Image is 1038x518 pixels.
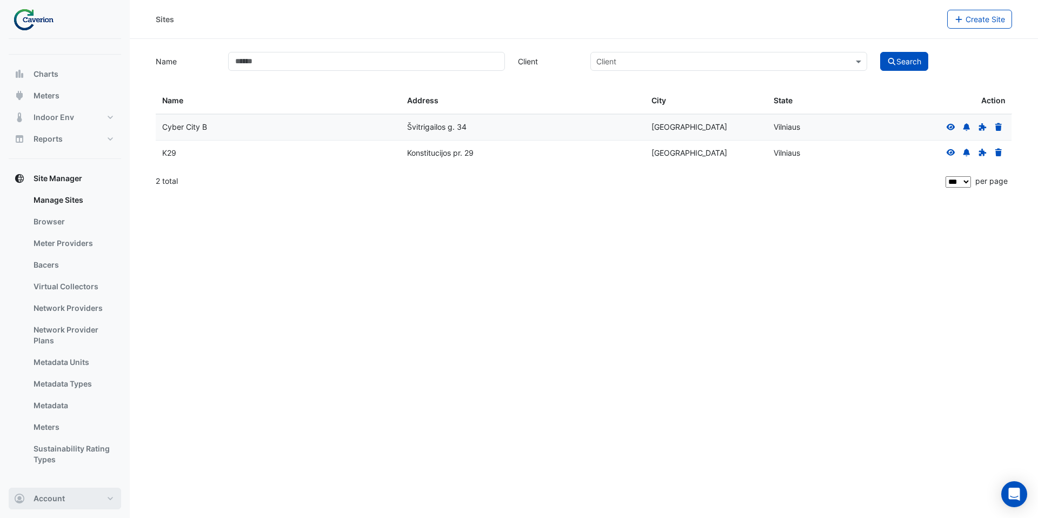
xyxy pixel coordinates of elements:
[975,176,1008,185] span: per page
[25,297,121,319] a: Network Providers
[407,96,438,105] span: Address
[774,96,793,105] span: State
[9,488,121,509] button: Account
[880,52,929,71] button: Search
[9,168,121,189] button: Site Manager
[13,9,62,30] img: Company Logo
[651,121,761,134] div: [GEOGRAPHIC_DATA]
[14,112,25,123] app-icon: Indoor Env
[774,147,883,160] div: Vilniaus
[34,90,59,101] span: Meters
[14,69,25,79] app-icon: Charts
[34,69,58,79] span: Charts
[34,134,63,144] span: Reports
[25,254,121,276] a: Bacers
[25,373,121,395] a: Metadata Types
[25,319,121,351] a: Network Provider Plans
[9,189,121,475] div: Site Manager
[149,52,222,71] label: Name
[407,121,639,134] div: Švitrigailos g. 34
[947,10,1013,29] button: Create Site
[994,148,1003,157] a: Delete Site
[25,189,121,211] a: Manage Sites
[966,15,1005,24] span: Create Site
[156,14,174,25] div: Sites
[651,147,761,160] div: [GEOGRAPHIC_DATA]
[9,85,121,107] button: Meters
[25,233,121,254] a: Meter Providers
[162,121,394,134] div: Cyber City B
[14,134,25,144] app-icon: Reports
[981,95,1006,107] span: Action
[994,122,1003,131] a: Delete Site
[9,63,121,85] button: Charts
[162,96,183,105] span: Name
[774,121,883,134] div: Vilniaus
[25,416,121,438] a: Meters
[34,112,74,123] span: Indoor Env
[25,351,121,373] a: Metadata Units
[9,128,121,150] button: Reports
[511,52,584,71] label: Client
[651,96,666,105] span: City
[25,211,121,233] a: Browser
[25,276,121,297] a: Virtual Collectors
[162,147,394,160] div: K29
[9,107,121,128] button: Indoor Env
[34,173,82,184] span: Site Manager
[14,173,25,184] app-icon: Site Manager
[1001,481,1027,507] div: Open Intercom Messenger
[407,147,639,160] div: Konstitucijos pr. 29
[156,168,943,195] div: 2 total
[25,395,121,416] a: Metadata
[34,493,65,504] span: Account
[14,90,25,101] app-icon: Meters
[25,438,121,470] a: Sustainability Rating Types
